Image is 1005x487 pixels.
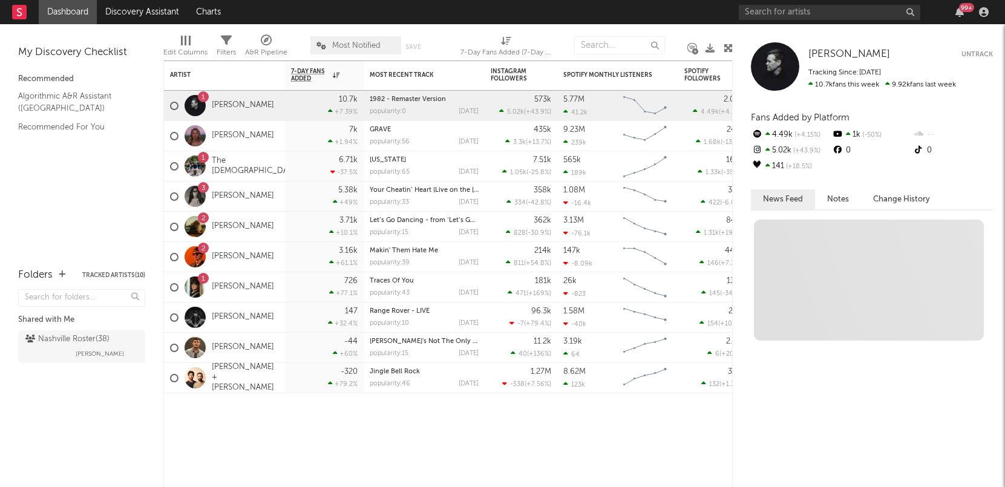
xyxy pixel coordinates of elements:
[618,272,672,302] svg: Chart title
[528,290,549,297] span: +169 %
[370,320,409,327] div: popularity: 10
[526,109,549,116] span: +43.9 %
[563,320,586,328] div: -40k
[526,321,549,327] span: +79.4 %
[808,81,879,88] span: 10.7k fans this week
[459,260,479,266] div: [DATE]
[563,139,586,146] div: 239k
[534,126,551,134] div: 435k
[163,45,208,60] div: Edit Columns
[459,199,479,206] div: [DATE]
[724,96,745,103] div: 2.01M
[370,338,514,345] a: [PERSON_NAME]'s Not The Only Thing Falling
[701,109,719,116] span: 4.49k
[18,45,145,60] div: My Discovery Checklist
[370,247,479,254] div: Makin' Them Hate Me
[459,139,479,145] div: [DATE]
[339,96,358,103] div: 10.7k
[563,229,591,237] div: -76.1k
[528,200,549,206] span: -42.8 %
[739,5,920,20] input: Search for artists
[212,252,274,262] a: [PERSON_NAME]
[526,381,549,388] span: +7.56 %
[563,350,580,358] div: 64
[726,217,745,224] div: 849k
[328,108,358,116] div: +7.39 %
[831,127,912,143] div: 1k
[509,319,551,327] div: ( )
[751,127,831,143] div: 4.49k
[563,277,577,285] div: 26k
[459,320,479,327] div: [DATE]
[370,308,479,315] div: Range Rover - LIVE
[370,126,391,133] a: GRAVE
[707,260,719,267] span: 146
[563,96,584,103] div: 5.77M
[459,108,479,115] div: [DATE]
[618,363,672,393] svg: Chart title
[333,350,358,358] div: +60 %
[618,333,672,363] svg: Chart title
[405,44,421,50] button: Save
[370,290,410,296] div: popularity: 43
[332,42,381,50] span: Most Notified
[329,259,358,267] div: +61.1 %
[459,290,479,296] div: [DATE]
[701,289,745,297] div: ( )
[784,163,812,170] span: +18.5 %
[328,380,358,388] div: +79.2 %
[618,91,672,121] svg: Chart title
[959,3,974,12] div: 99 +
[831,143,912,159] div: 0
[370,71,460,79] div: Most Recent Track
[370,278,414,284] a: Traces Of You
[563,169,586,177] div: 189k
[618,242,672,272] svg: Chart title
[212,191,274,201] a: [PERSON_NAME]
[18,120,133,134] a: Recommended For You
[370,247,438,254] a: Makin' Them Hate Me
[370,350,408,357] div: popularity: 15
[212,312,274,322] a: [PERSON_NAME]
[502,168,551,176] div: ( )
[18,313,145,327] div: Shared with Me
[516,290,526,297] span: 471
[510,381,525,388] span: -538
[526,260,549,267] span: +54.8 %
[618,121,672,151] svg: Chart title
[505,138,551,146] div: ( )
[528,169,549,176] span: -25.8 %
[699,259,745,267] div: ( )
[18,289,145,307] input: Search for folders...
[715,351,719,358] span: 6
[370,338,479,345] div: Snow's Not The Only Thing Falling
[245,30,287,65] div: A&R Pipeline
[459,381,479,387] div: [DATE]
[217,45,236,60] div: Filters
[563,199,591,207] div: -16.4k
[912,127,993,143] div: --
[291,68,330,82] span: 7-Day Fans Added
[701,380,745,388] div: ( )
[370,108,406,115] div: popularity: 0
[693,108,745,116] div: ( )
[212,131,274,141] a: [PERSON_NAME]
[212,342,274,353] a: [PERSON_NAME]
[618,181,672,212] svg: Chart title
[212,221,274,232] a: [PERSON_NAME]
[18,72,145,87] div: Recommended
[459,169,479,175] div: [DATE]
[751,143,831,159] div: 5.02k
[618,212,672,242] svg: Chart title
[82,272,145,278] button: Tracked Artists(10)
[726,156,745,164] div: 16.3k
[212,362,279,393] a: [PERSON_NAME] + [PERSON_NAME]
[329,229,358,237] div: +10.1 %
[328,319,358,327] div: +32.4 %
[535,277,551,285] div: 181k
[698,168,745,176] div: ( )
[534,186,551,194] div: 358k
[808,49,890,59] span: [PERSON_NAME]
[370,187,479,194] div: Your Cheatin’ Heart (Live on the Grand Ole Opry, September 7th, 2024)
[808,48,890,60] a: [PERSON_NAME]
